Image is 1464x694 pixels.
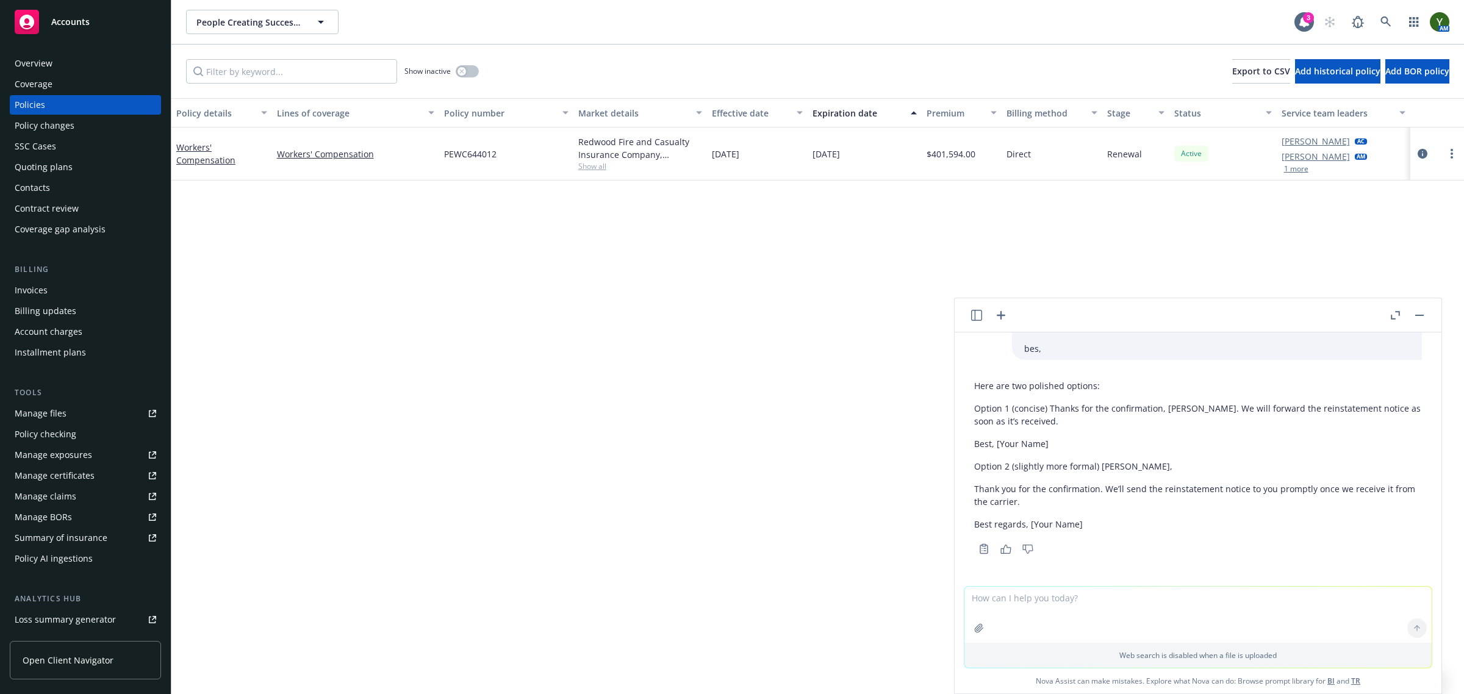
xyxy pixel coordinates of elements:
[1303,12,1314,23] div: 3
[1282,135,1350,148] a: [PERSON_NAME]
[974,379,1422,392] p: Here are two polished options:
[277,148,434,160] a: Workers' Compensation
[15,507,72,527] div: Manage BORs
[10,116,161,135] a: Policy changes
[15,445,92,465] div: Manage exposures
[813,148,840,160] span: [DATE]
[1002,98,1102,127] button: Billing method
[15,549,93,568] div: Policy AI ingestions
[10,387,161,399] div: Tools
[813,107,903,120] div: Expiration date
[176,107,254,120] div: Policy details
[10,507,161,527] a: Manage BORs
[1385,59,1449,84] button: Add BOR policy
[15,74,52,94] div: Coverage
[15,199,79,218] div: Contract review
[974,402,1422,427] p: Option 1 (concise) Thanks for the confirmation, [PERSON_NAME]. We will forward the reinstatement ...
[10,5,161,39] a: Accounts
[277,107,421,120] div: Lines of coverage
[1385,65,1449,77] span: Add BOR policy
[10,343,161,362] a: Installment plans
[444,148,497,160] span: PEWC644012
[1282,107,1393,120] div: Service team leaders
[51,17,90,27] span: Accounts
[1179,148,1204,159] span: Active
[578,135,703,161] div: Redwood Fire and Casualty Insurance Company, Berkshire Hathaway Homestate Companies (BHHC)
[10,593,161,605] div: Analytics hub
[10,404,161,423] a: Manage files
[10,301,161,321] a: Billing updates
[15,528,107,548] div: Summary of insurance
[10,263,161,276] div: Billing
[272,98,439,127] button: Lines of coverage
[1444,146,1459,161] a: more
[978,543,989,554] svg: Copy to clipboard
[10,199,161,218] a: Contract review
[10,220,161,239] a: Coverage gap analysis
[15,404,66,423] div: Manage files
[15,466,95,485] div: Manage certificates
[1402,10,1426,34] a: Switch app
[1318,10,1342,34] a: Start snowing
[10,549,161,568] a: Policy AI ingestions
[712,148,739,160] span: [DATE]
[1107,148,1142,160] span: Renewal
[972,650,1424,660] p: Web search is disabled when a file is uploaded
[927,148,975,160] span: $401,594.00
[10,74,161,94] a: Coverage
[1024,342,1410,355] p: bes,
[15,116,74,135] div: Policy changes
[10,424,161,444] a: Policy checking
[10,528,161,548] a: Summary of insurance
[15,487,76,506] div: Manage claims
[573,98,708,127] button: Market details
[10,322,161,342] a: Account charges
[10,137,161,156] a: SSC Cases
[1327,676,1335,686] a: BI
[1006,148,1031,160] span: Direct
[1346,10,1370,34] a: Report a Bug
[578,107,689,120] div: Market details
[922,98,1002,127] button: Premium
[927,107,984,120] div: Premium
[439,98,573,127] button: Policy number
[404,66,451,76] span: Show inactive
[974,460,1422,473] p: Option 2 (slightly more formal) [PERSON_NAME],
[10,487,161,506] a: Manage claims
[186,10,339,34] button: People Creating Success, Inc.
[1006,107,1084,120] div: Billing method
[15,281,48,300] div: Invoices
[1174,107,1258,120] div: Status
[960,668,1437,693] span: Nova Assist can make mistakes. Explore what Nova can do: Browse prompt library for and
[186,59,397,84] input: Filter by keyword...
[15,95,45,115] div: Policies
[1018,540,1038,557] button: Thumbs down
[1232,59,1290,84] button: Export to CSV
[15,610,116,629] div: Loss summary generator
[15,137,56,156] div: SSC Cases
[15,343,86,362] div: Installment plans
[15,178,50,198] div: Contacts
[444,107,555,120] div: Policy number
[196,16,302,29] span: People Creating Success, Inc.
[1107,107,1151,120] div: Stage
[10,610,161,629] a: Loss summary generator
[10,281,161,300] a: Invoices
[1232,65,1290,77] span: Export to CSV
[15,301,76,321] div: Billing updates
[707,98,808,127] button: Effective date
[1430,12,1449,32] img: photo
[15,424,76,444] div: Policy checking
[808,98,922,127] button: Expiration date
[1102,98,1169,127] button: Stage
[974,437,1422,450] p: Best, [Your Name]
[15,157,73,177] div: Quoting plans
[10,445,161,465] a: Manage exposures
[1295,65,1380,77] span: Add historical policy
[1295,59,1380,84] button: Add historical policy
[712,107,789,120] div: Effective date
[10,95,161,115] a: Policies
[15,54,52,73] div: Overview
[1284,165,1308,173] button: 1 more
